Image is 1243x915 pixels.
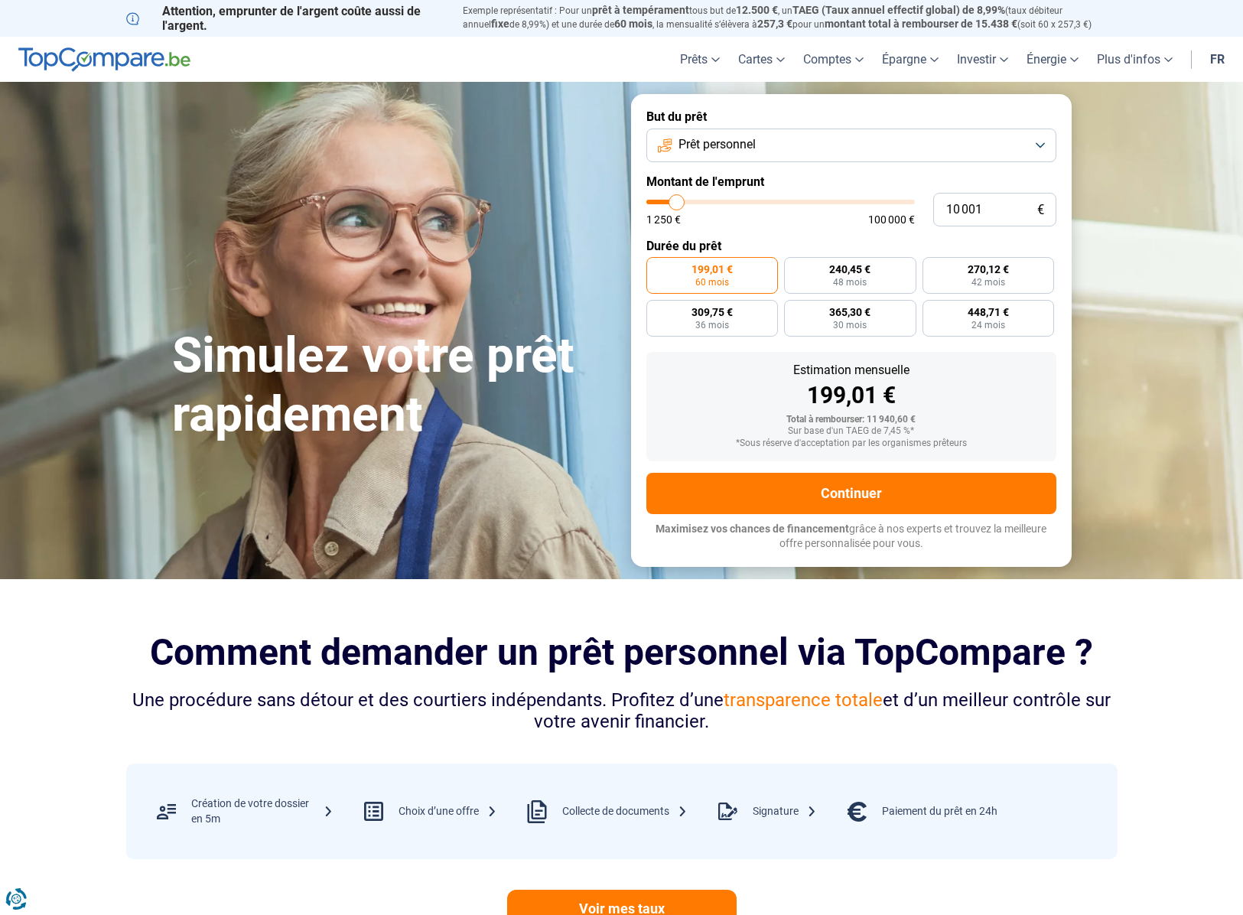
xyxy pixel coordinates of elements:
span: 12.500 € [736,4,778,16]
a: Cartes [729,37,794,82]
p: grâce à nos experts et trouvez la meilleure offre personnalisée pour vous. [646,522,1056,552]
div: 199,01 € [659,384,1044,407]
button: Continuer [646,473,1056,514]
div: Collecte de documents [562,804,688,819]
a: Épargne [873,37,948,82]
div: Total à rembourser: 11 940,60 € [659,415,1044,425]
span: transparence totale [724,689,883,711]
span: prêt à tempérament [592,4,689,16]
span: 240,45 € [829,264,870,275]
label: But du prêt [646,109,1056,124]
div: Estimation mensuelle [659,364,1044,376]
span: 199,01 € [691,264,733,275]
span: 270,12 € [968,264,1009,275]
span: 48 mois [833,278,867,287]
label: Montant de l'emprunt [646,174,1056,189]
a: Prêts [671,37,729,82]
div: *Sous réserve d'acceptation par les organismes prêteurs [659,438,1044,449]
a: Énergie [1017,37,1088,82]
div: Signature [753,804,817,819]
h1: Simulez votre prêt rapidement [172,327,613,444]
a: Comptes [794,37,873,82]
span: 36 mois [695,321,729,330]
span: 42 mois [971,278,1005,287]
p: Exemple représentatif : Pour un tous but de , un (taux débiteur annuel de 8,99%) et une durée de ... [463,4,1118,31]
span: 1 250 € [646,214,681,225]
div: Création de votre dossier en 5m [191,796,334,826]
span: montant total à rembourser de 15.438 € [825,18,1017,30]
span: 365,30 € [829,307,870,317]
a: Investir [948,37,1017,82]
span: Maximisez vos chances de financement [656,523,849,535]
span: 60 mois [614,18,652,30]
span: 100 000 € [868,214,915,225]
span: 448,71 € [968,307,1009,317]
p: Attention, emprunter de l'argent coûte aussi de l'argent. [126,4,444,33]
span: 257,3 € [757,18,792,30]
span: fixe [491,18,509,30]
span: 309,75 € [691,307,733,317]
span: TAEG (Taux annuel effectif global) de 8,99% [792,4,1005,16]
button: Prêt personnel [646,129,1056,162]
div: Paiement du prêt en 24h [882,804,997,819]
div: Une procédure sans détour et des courtiers indépendants. Profitez d’une et d’un meilleur contrôle... [126,689,1118,734]
div: Choix d’une offre [399,804,497,819]
span: 30 mois [833,321,867,330]
img: TopCompare [18,47,190,72]
div: Sur base d'un TAEG de 7,45 %* [659,426,1044,437]
span: € [1037,204,1044,217]
span: 60 mois [695,278,729,287]
h2: Comment demander un prêt personnel via TopCompare ? [126,631,1118,673]
a: fr [1201,37,1234,82]
a: Plus d'infos [1088,37,1182,82]
span: Prêt personnel [678,136,756,153]
span: 24 mois [971,321,1005,330]
label: Durée du prêt [646,239,1056,253]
